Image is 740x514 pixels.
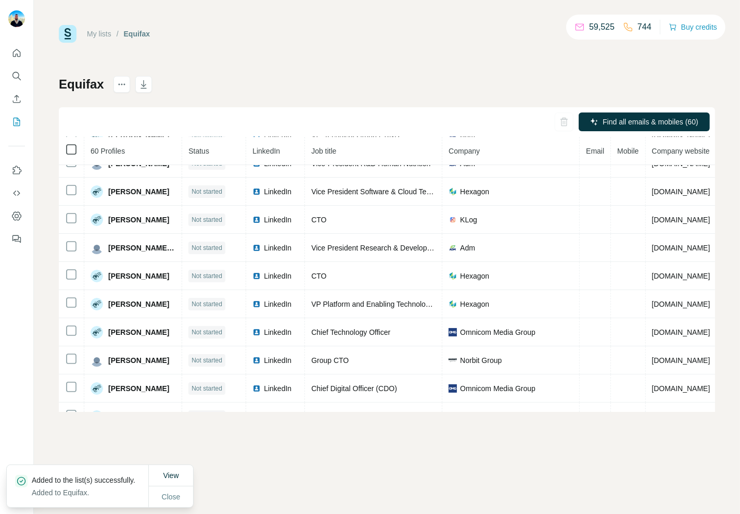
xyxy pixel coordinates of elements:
[8,207,25,225] button: Dashboard
[108,411,169,422] span: [PERSON_NAME]
[91,147,125,155] span: 60 Profiles
[311,159,430,168] span: Vice-President R&D Human Nutrition
[460,327,535,337] span: Omnicom Media Group
[91,326,103,339] img: Avatar
[617,147,639,155] span: Mobile
[264,299,291,309] span: LinkedIn
[264,243,291,253] span: LinkedIn
[192,271,222,281] span: Not started
[8,44,25,62] button: Quick start
[637,21,652,33] p: 744
[32,475,144,485] p: Added to the list(s) successfully.
[460,411,489,422] span: Hexagon
[192,328,222,337] span: Not started
[449,216,457,224] img: company-logo
[311,328,390,336] span: Chief Technology Officer
[652,384,710,393] span: [DOMAIN_NAME]
[155,487,188,506] button: Close
[449,147,480,155] span: Company
[108,215,169,225] span: [PERSON_NAME]
[311,216,326,224] span: CTO
[652,216,710,224] span: [DOMAIN_NAME]
[59,76,104,93] h1: Equifax
[652,244,710,252] span: [DOMAIN_NAME]
[8,10,25,27] img: Avatar
[460,215,477,225] span: KLog
[652,328,710,336] span: [DOMAIN_NAME]
[91,214,103,226] img: Avatar
[162,492,181,502] span: Close
[311,272,326,280] span: CTO
[652,159,710,168] span: [DOMAIN_NAME]
[192,299,222,309] span: Not started
[91,242,103,254] img: Avatar
[192,384,222,393] span: Not started
[192,187,222,196] span: Not started
[108,243,175,253] span: [PERSON_NAME], PhD
[8,230,25,248] button: Feedback
[264,411,291,422] span: LinkedIn
[192,215,222,224] span: Not started
[91,270,103,282] img: Avatar
[87,30,111,38] a: My lists
[91,185,103,198] img: Avatar
[192,412,222,421] span: Not started
[311,187,455,196] span: Vice President Software & Cloud Technology
[252,147,280,155] span: LinkedIn
[264,355,291,366] span: LinkedIn
[652,356,710,365] span: [DOMAIN_NAME]
[32,487,144,498] p: Added to Equifax.
[8,184,25,203] button: Use Surfe API
[449,356,457,365] img: company-logo
[113,76,130,93] button: actions
[449,384,457,393] img: company-logo
[603,117,698,127] span: Find all emails & mobiles (60)
[156,466,186,485] button: View
[108,271,169,281] span: [PERSON_NAME]
[264,215,291,225] span: LinkedIn
[449,300,457,308] img: company-logo
[8,112,25,131] button: My lists
[252,300,261,308] img: LinkedIn logo
[449,187,457,196] img: company-logo
[108,299,169,309] span: [PERSON_NAME]
[264,271,291,281] span: LinkedIn
[311,244,626,252] span: Vice President Research & Development for Oilseeds Business and 1ADM Portfolio Management
[108,383,169,394] span: [PERSON_NAME]
[652,147,710,155] span: Company website
[264,186,291,197] span: LinkedIn
[652,187,710,196] span: [DOMAIN_NAME]
[252,216,261,224] img: LinkedIn logo
[652,300,710,308] span: [DOMAIN_NAME]
[586,147,604,155] span: Email
[252,187,261,196] img: LinkedIn logo
[163,471,178,480] span: View
[117,29,119,39] li: /
[449,272,457,280] img: company-logo
[252,272,261,280] img: LinkedIn logo
[264,383,291,394] span: LinkedIn
[91,298,103,310] img: Avatar
[460,186,489,197] span: Hexagon
[460,355,502,366] span: Norbit Group
[579,112,710,131] button: Find all emails & mobiles (60)
[449,244,457,252] img: company-logo
[8,161,25,180] button: Use Surfe on LinkedIn
[652,272,710,280] span: [DOMAIN_NAME]
[311,384,397,393] span: Chief Digital Officer (CDO)
[252,356,261,365] img: LinkedIn logo
[460,299,489,309] span: Hexagon
[264,327,291,337] span: LinkedIn
[460,383,535,394] span: Omnicom Media Group
[91,382,103,395] img: Avatar
[124,29,150,39] div: Equifax
[108,355,169,366] span: [PERSON_NAME]
[460,271,489,281] span: Hexagon
[669,20,717,34] button: Buy credits
[91,354,103,367] img: Avatar
[460,243,475,253] span: Adm
[91,410,103,423] img: Avatar
[8,67,25,85] button: Search
[192,356,222,365] span: Not started
[589,21,615,33] p: 59,525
